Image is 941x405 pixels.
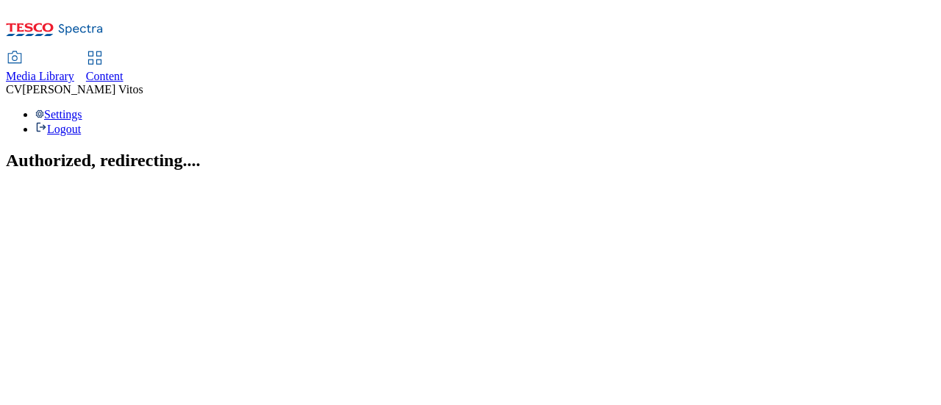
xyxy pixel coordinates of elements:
[86,52,124,83] a: Content
[6,70,74,82] span: Media Library
[6,52,74,83] a: Media Library
[35,123,81,135] a: Logout
[22,83,143,96] span: [PERSON_NAME] Vitos
[6,83,22,96] span: CV
[35,108,82,121] a: Settings
[86,70,124,82] span: Content
[6,151,935,171] h2: Authorized, redirecting....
